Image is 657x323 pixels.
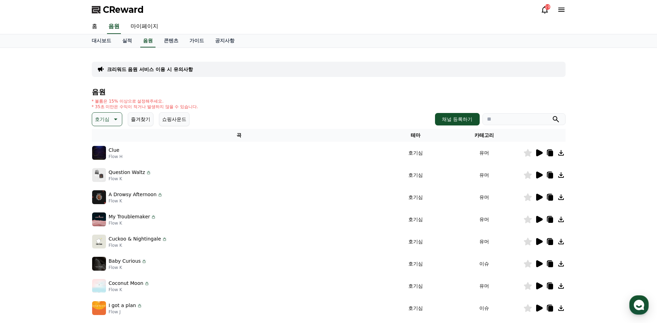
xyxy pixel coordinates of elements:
[445,297,523,319] td: 이슈
[92,104,198,110] p: * 35초 미만은 수익이 적거나 발생하지 않을 수 있습니다.
[92,88,566,96] h4: 음원
[386,208,445,230] td: 호기심
[109,302,136,309] p: I got a plan
[545,4,550,10] div: 19
[445,208,523,230] td: 유머
[445,129,523,142] th: 카테고리
[103,4,144,15] span: CReward
[541,6,549,14] a: 19
[109,169,145,176] p: Question Waltz
[445,275,523,297] td: 유머
[386,275,445,297] td: 호기심
[158,34,184,47] a: 콘텐츠
[92,301,106,315] img: music
[109,191,157,198] p: A Drowsy Afternoon
[109,309,142,315] p: Flow J
[109,257,141,265] p: Baby Curious
[445,230,523,253] td: 유머
[386,297,445,319] td: 호기심
[445,253,523,275] td: 이슈
[107,66,193,73] a: 크리워드 음원 서비스 이용 시 유의사항
[92,279,106,293] img: music
[109,220,157,226] p: Flow K
[92,129,386,142] th: 곡
[92,257,106,271] img: music
[125,19,164,34] a: 마이페이지
[92,146,106,160] img: music
[386,142,445,164] td: 호기심
[92,168,106,182] img: music
[109,154,123,159] p: Flow H
[109,265,147,270] p: Flow K
[95,114,109,124] p: 호기심
[109,213,150,220] p: My Troublemaker
[109,287,150,293] p: Flow K
[109,176,151,182] p: Flow K
[386,230,445,253] td: 호기심
[92,98,198,104] p: * 볼륨은 15% 이상으로 설정해주세요.
[445,142,523,164] td: 유머
[445,186,523,208] td: 유머
[107,19,121,34] a: 음원
[92,112,122,126] button: 호기심
[386,186,445,208] td: 호기심
[109,147,119,154] p: Clue
[128,112,153,126] button: 즐겨찾기
[92,235,106,248] img: music
[109,280,143,287] p: Coconut Moon
[92,190,106,204] img: music
[109,198,163,204] p: Flow K
[386,164,445,186] td: 호기심
[140,34,156,47] a: 음원
[86,34,117,47] a: 대시보드
[92,212,106,226] img: music
[109,235,161,243] p: Cuckoo & Nightingale
[92,4,144,15] a: CReward
[117,34,137,47] a: 실적
[386,253,445,275] td: 호기심
[159,112,189,126] button: 쇼핑사운드
[435,113,479,125] button: 채널 등록하기
[445,164,523,186] td: 유머
[386,129,445,142] th: 테마
[109,243,167,248] p: Flow K
[210,34,240,47] a: 공지사항
[184,34,210,47] a: 가이드
[86,19,103,34] a: 홈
